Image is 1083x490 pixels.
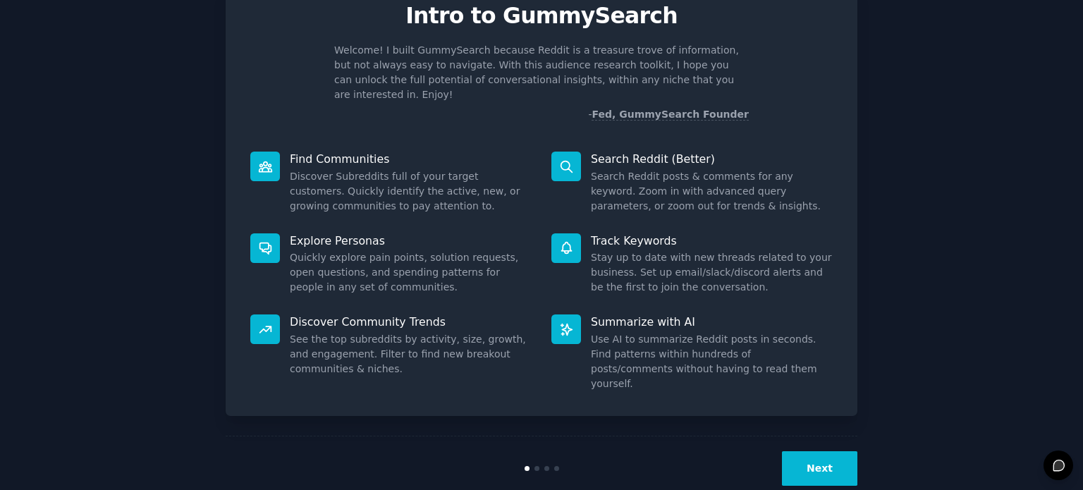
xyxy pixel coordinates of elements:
p: Intro to GummySearch [240,4,843,28]
dd: Discover Subreddits full of your target customers. Quickly identify the active, new, or growing c... [290,169,532,214]
p: Welcome! I built GummySearch because Reddit is a treasure trove of information, but not always ea... [334,43,749,102]
dd: Use AI to summarize Reddit posts in seconds. Find patterns within hundreds of posts/comments with... [591,332,833,391]
dd: See the top subreddits by activity, size, growth, and engagement. Filter to find new breakout com... [290,332,532,376]
p: Summarize with AI [591,314,833,329]
p: Track Keywords [591,233,833,248]
p: Explore Personas [290,233,532,248]
p: Discover Community Trends [290,314,532,329]
div: - [588,107,749,122]
p: Search Reddit (Better) [591,152,833,166]
dd: Quickly explore pain points, solution requests, open questions, and spending patterns for people ... [290,250,532,295]
button: Next [782,451,857,486]
dd: Search Reddit posts & comments for any keyword. Zoom in with advanced query parameters, or zoom o... [591,169,833,214]
a: Fed, GummySearch Founder [592,109,749,121]
p: Find Communities [290,152,532,166]
dd: Stay up to date with new threads related to your business. Set up email/slack/discord alerts and ... [591,250,833,295]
